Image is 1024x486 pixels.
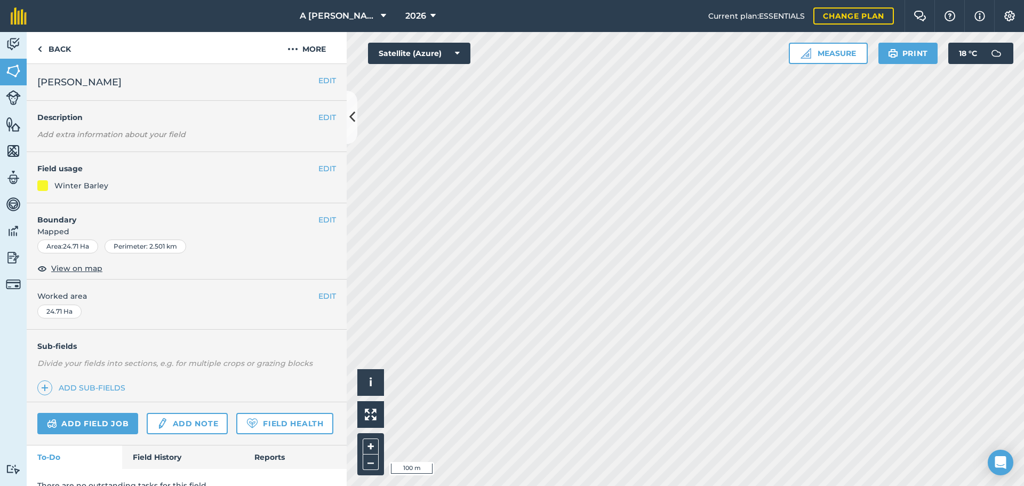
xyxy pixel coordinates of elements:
[365,409,377,420] img: Four arrows, one pointing top left, one top right, one bottom right and the last bottom left
[41,381,49,394] img: svg+xml;base64,PHN2ZyB4bWxucz0iaHR0cDovL3d3dy53My5vcmcvMjAwMC9zdmciIHdpZHRoPSIxNCIgaGVpZ2h0PSIyNC...
[318,111,336,123] button: EDIT
[813,7,894,25] a: Change plan
[27,32,82,63] a: Back
[986,43,1007,64] img: svg+xml;base64,PD94bWwgdmVyc2lvbj0iMS4wIiBlbmNvZGluZz0idXRmLTgiPz4KPCEtLSBHZW5lcmF0b3I6IEFkb2JlIE...
[54,180,108,192] div: Winter Barley
[6,196,21,212] img: svg+xml;base64,PD94bWwgdmVyc2lvbj0iMS4wIiBlbmNvZGluZz0idXRmLTgiPz4KPCEtLSBHZW5lcmF0b3I6IEFkb2JlIE...
[27,340,347,352] h4: Sub-fields
[51,262,102,274] span: View on map
[708,10,805,22] span: Current plan : ESSENTIALS
[37,43,42,55] img: svg+xml;base64,PHN2ZyB4bWxucz0iaHR0cDovL3d3dy53My5vcmcvMjAwMC9zdmciIHdpZHRoPSI5IiBoZWlnaHQ9IjI0Ii...
[37,163,318,174] h4: Field usage
[948,43,1013,64] button: 18 °C
[363,455,379,470] button: –
[6,277,21,292] img: svg+xml;base64,PD94bWwgdmVyc2lvbj0iMS4wIiBlbmNvZGluZz0idXRmLTgiPz4KPCEtLSBHZW5lcmF0b3I6IEFkb2JlIE...
[47,417,57,430] img: svg+xml;base64,PD94bWwgdmVyc2lvbj0iMS4wIiBlbmNvZGluZz0idXRmLTgiPz4KPCEtLSBHZW5lcmF0b3I6IEFkb2JlIE...
[878,43,938,64] button: Print
[37,305,82,318] div: 24.71 Ha
[37,290,336,302] span: Worked area
[6,464,21,474] img: svg+xml;base64,PD94bWwgdmVyc2lvbj0iMS4wIiBlbmNvZGluZz0idXRmLTgiPz4KPCEtLSBHZW5lcmF0b3I6IEFkb2JlIE...
[974,10,985,22] img: svg+xml;base64,PHN2ZyB4bWxucz0iaHR0cDovL3d3dy53My5vcmcvMjAwMC9zdmciIHdpZHRoPSIxNyIgaGVpZ2h0PSIxNy...
[318,290,336,302] button: EDIT
[6,116,21,132] img: svg+xml;base64,PHN2ZyB4bWxucz0iaHR0cDovL3d3dy53My5vcmcvMjAwMC9zdmciIHdpZHRoPSI1NiIgaGVpZ2h0PSI2MC...
[300,10,377,22] span: A [PERSON_NAME] & Partners
[287,43,298,55] img: svg+xml;base64,PHN2ZyB4bWxucz0iaHR0cDovL3d3dy53My5vcmcvMjAwMC9zdmciIHdpZHRoPSIyMCIgaGVpZ2h0PSIyNC...
[368,43,470,64] button: Satellite (Azure)
[236,413,333,434] a: Field Health
[11,7,27,25] img: fieldmargin Logo
[6,223,21,239] img: svg+xml;base64,PD94bWwgdmVyc2lvbj0iMS4wIiBlbmNvZGluZz0idXRmLTgiPz4KPCEtLSBHZW5lcmF0b3I6IEFkb2JlIE...
[914,11,926,21] img: Two speech bubbles overlapping with the left bubble in the forefront
[318,75,336,86] button: EDIT
[27,226,347,237] span: Mapped
[318,163,336,174] button: EDIT
[37,262,102,275] button: View on map
[37,130,186,139] em: Add extra information about your field
[37,262,47,275] img: svg+xml;base64,PHN2ZyB4bWxucz0iaHR0cDovL3d3dy53My5vcmcvMjAwMC9zdmciIHdpZHRoPSIxOCIgaGVpZ2h0PSIyNC...
[6,170,21,186] img: svg+xml;base64,PD94bWwgdmVyc2lvbj0iMS4wIiBlbmNvZGluZz0idXRmLTgiPz4KPCEtLSBHZW5lcmF0b3I6IEFkb2JlIE...
[943,11,956,21] img: A question mark icon
[6,143,21,159] img: svg+xml;base64,PHN2ZyB4bWxucz0iaHR0cDovL3d3dy53My5vcmcvMjAwMC9zdmciIHdpZHRoPSI1NiIgaGVpZ2h0PSI2MC...
[6,36,21,52] img: svg+xml;base64,PD94bWwgdmVyc2lvbj0iMS4wIiBlbmNvZGluZz0idXRmLTgiPz4KPCEtLSBHZW5lcmF0b3I6IEFkb2JlIE...
[959,43,977,64] span: 18 ° C
[37,111,336,123] h4: Description
[37,358,313,368] em: Divide your fields into sections, e.g. for multiple crops or grazing blocks
[369,376,372,389] span: i
[789,43,868,64] button: Measure
[988,450,1013,475] div: Open Intercom Messenger
[1003,11,1016,21] img: A cog icon
[888,47,898,60] img: svg+xml;base64,PHN2ZyB4bWxucz0iaHR0cDovL3d3dy53My5vcmcvMjAwMC9zdmciIHdpZHRoPSIxOSIgaGVpZ2h0PSIyNC...
[267,32,347,63] button: More
[122,445,243,469] a: Field History
[405,10,426,22] span: 2026
[6,63,21,79] img: svg+xml;base64,PHN2ZyB4bWxucz0iaHR0cDovL3d3dy53My5vcmcvMjAwMC9zdmciIHdpZHRoPSI1NiIgaGVpZ2h0PSI2MC...
[363,439,379,455] button: +
[6,250,21,266] img: svg+xml;base64,PD94bWwgdmVyc2lvbj0iMS4wIiBlbmNvZGluZz0idXRmLTgiPz4KPCEtLSBHZW5lcmF0b3I6IEFkb2JlIE...
[156,417,168,430] img: svg+xml;base64,PD94bWwgdmVyc2lvbj0iMS4wIiBlbmNvZGluZz0idXRmLTgiPz4KPCEtLSBHZW5lcmF0b3I6IEFkb2JlIE...
[37,413,138,434] a: Add field job
[6,90,21,105] img: svg+xml;base64,PD94bWwgdmVyc2lvbj0iMS4wIiBlbmNvZGluZz0idXRmLTgiPz4KPCEtLSBHZW5lcmF0b3I6IEFkb2JlIE...
[357,369,384,396] button: i
[27,203,318,226] h4: Boundary
[37,75,122,90] span: [PERSON_NAME]
[147,413,228,434] a: Add note
[27,445,122,469] a: To-Do
[37,240,98,253] div: Area : 24.71 Ha
[318,214,336,226] button: EDIT
[37,380,130,395] a: Add sub-fields
[244,445,347,469] a: Reports
[801,48,811,59] img: Ruler icon
[105,240,186,253] div: Perimeter : 2.501 km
